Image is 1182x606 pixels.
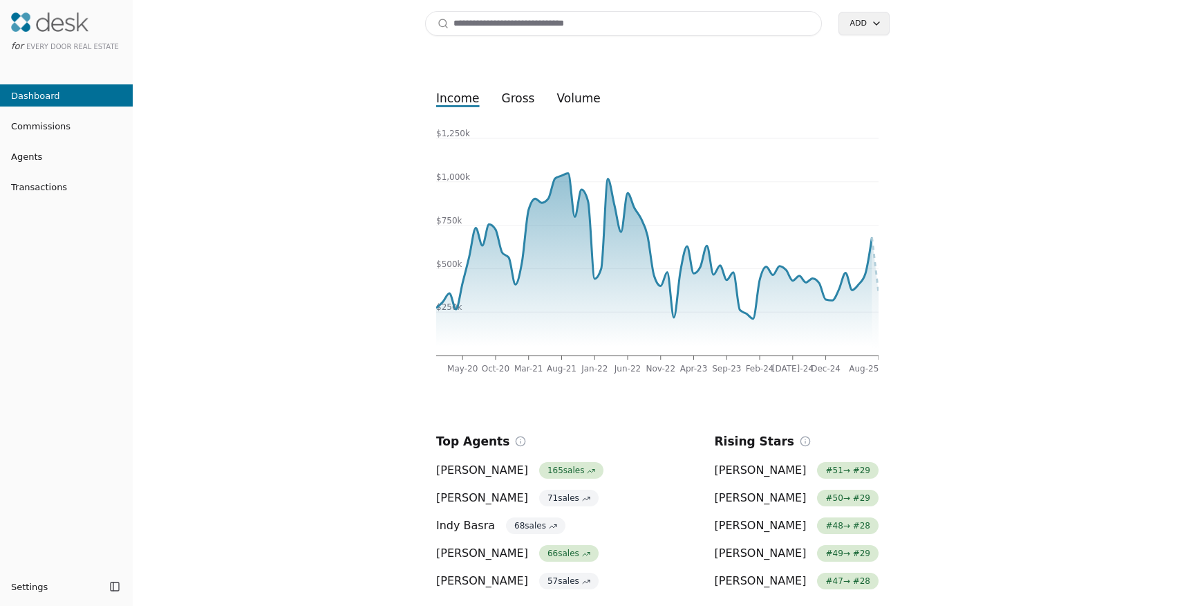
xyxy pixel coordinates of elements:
[715,490,807,506] span: [PERSON_NAME]
[715,573,807,589] span: [PERSON_NAME]
[817,573,879,589] span: # 47 → # 28
[436,172,470,182] tspan: $1,000k
[11,12,88,32] img: Desk
[514,364,543,374] tspan: Mar-21
[436,573,528,589] span: [PERSON_NAME]
[715,545,807,562] span: [PERSON_NAME]
[746,364,774,374] tspan: Feb-24
[436,216,462,226] tspan: $750k
[817,490,879,506] span: # 50 → # 29
[646,364,675,374] tspan: Nov-22
[581,364,608,374] tspan: Jan-22
[539,462,603,479] span: 165 sales
[680,364,708,374] tspan: Apr-23
[539,573,599,589] span: 57 sales
[447,364,478,374] tspan: May-20
[545,86,611,111] button: volume
[482,364,509,374] tspan: Oct-20
[436,462,528,479] span: [PERSON_NAME]
[539,545,599,562] span: 66 sales
[849,364,879,374] tspan: Aug-25
[436,517,495,534] span: Indy Basra
[715,517,807,534] span: [PERSON_NAME]
[6,576,105,598] button: Settings
[11,580,48,594] span: Settings
[436,432,509,451] h2: Top Agents
[715,462,807,479] span: [PERSON_NAME]
[436,259,462,269] tspan: $500k
[425,86,491,111] button: income
[817,545,879,562] span: # 49 → # 29
[436,129,470,138] tspan: $1,250k
[614,364,641,374] tspan: Jun-22
[715,432,794,451] h2: Rising Stars
[436,490,528,506] span: [PERSON_NAME]
[436,545,528,562] span: [PERSON_NAME]
[26,43,119,50] span: Every Door Real Estate
[838,12,890,35] button: Add
[547,364,576,374] tspan: Aug-21
[811,364,841,374] tspan: Dec-24
[539,490,599,506] span: 71 sales
[772,364,814,374] tspan: [DATE]-24
[817,462,879,479] span: # 51 → # 29
[817,517,879,534] span: # 48 → # 28
[436,302,462,312] tspan: $250k
[11,41,24,51] span: for
[506,517,565,534] span: 68 sales
[491,86,546,111] button: gross
[712,364,741,374] tspan: Sep-23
